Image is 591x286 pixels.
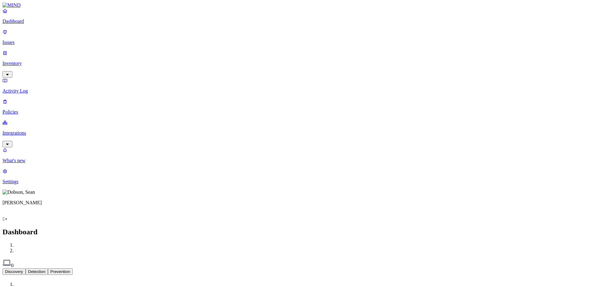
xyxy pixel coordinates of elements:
h2: Dashboard [2,228,589,236]
a: Integrations [2,120,589,146]
p: Issues [2,40,589,45]
p: What's new [2,158,589,163]
a: Settings [2,168,589,184]
button: Discovery [2,268,26,275]
p: Dashboard [2,19,589,24]
a: What's new [2,147,589,163]
p: Integrations [2,130,589,136]
a: Activity Log [2,78,589,94]
p: Activity Log [2,88,589,94]
button: Prevention [48,268,73,275]
p: [PERSON_NAME] [2,200,589,206]
span: 0 [11,263,14,268]
a: Issues [2,29,589,45]
p: Policies [2,109,589,115]
button: Detection [26,268,48,275]
img: svg%3e [2,258,11,267]
p: Inventory [2,61,589,66]
a: Dashboard [2,8,589,24]
a: Inventory [2,50,589,77]
a: Policies [2,99,589,115]
img: Dobson, Sean [2,189,35,195]
p: Settings [2,179,589,184]
img: MIND [2,2,21,8]
a: MIND [2,2,589,8]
